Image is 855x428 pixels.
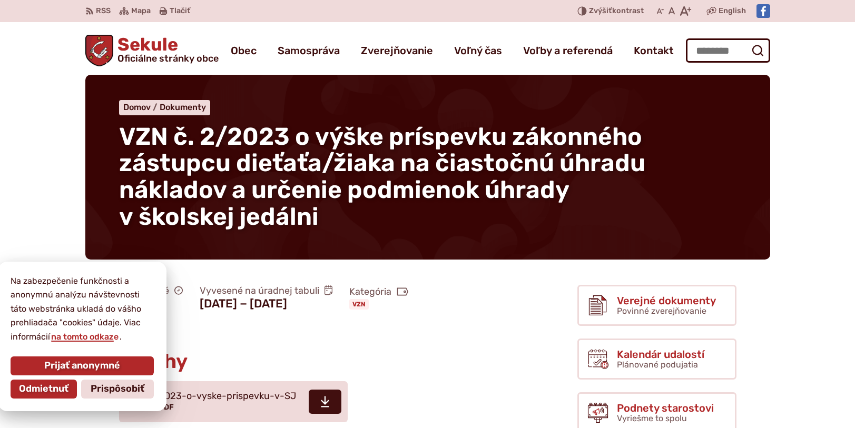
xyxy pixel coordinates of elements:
[617,413,687,423] span: Vyriešme to spolu
[117,54,219,63] span: Oficiálne stránky obce
[85,35,219,66] a: Logo Sekule, prejsť na domovskú stránku.
[38,383,87,395] span: Odmietnuť
[96,5,111,17] span: RSS
[63,360,139,372] span: Prijať anonymné
[589,6,612,15] span: Zvýšiť
[123,102,160,112] a: Domov
[361,36,433,65] a: Zverejňovanie
[716,5,748,17] a: English
[85,35,114,66] img: Prejsť na domovskú stránku
[719,5,746,17] span: English
[577,285,736,326] a: Verejné dokumenty Povinné zverejňovanie
[30,380,96,399] button: Odmietnuť
[617,402,714,414] span: Podnety starostovi
[119,122,645,231] span: VZN č. 2/2023 o výške príspevku zákonného zástupcu dieťaťa/žiaka na čiastočnú úhradu nákladov a u...
[170,7,190,16] span: Tlačiť
[110,383,163,395] span: Prispôsobiť
[200,285,333,297] span: Vyvesené na úradnej tabuli
[113,36,219,63] span: Sekule
[454,36,502,65] a: Voľný čas
[123,102,151,112] span: Domov
[577,339,736,380] a: Kalendár udalostí Plánované podujatia
[349,299,369,310] a: VZN
[617,360,698,370] span: Plánované podujatia
[231,36,257,65] a: Obec
[125,391,296,402] span: VZN-2-2023-o-vyske-prispevku-v-SJ
[119,381,348,422] a: VZN-2-2023-o-vyske-prispevku-v-SJ 265 KB / PDF
[30,356,173,375] button: Prijať anonymné
[69,332,139,342] a: na tomto odkaze
[523,36,613,65] a: Voľby a referendá
[278,36,340,65] a: Samospráva
[617,349,704,360] span: Kalendár udalostí
[349,286,408,298] span: Kategória
[634,36,674,65] a: Kontakt
[589,7,644,16] span: kontrast
[131,5,151,17] span: Mapa
[200,297,333,311] figcaption: [DATE] − [DATE]
[756,4,770,18] img: Prejsť na Facebook stránku
[160,102,206,112] a: Dokumenty
[30,274,173,344] p: Na zabezpečenie funkčnosti a anonymnú analýzu návštevnosti táto webstránka ukladá do vášho prehli...
[617,306,706,316] span: Povinné zverejňovanie
[617,295,716,306] span: Verejné dokumenty
[100,380,173,399] button: Prispôsobiť
[119,351,493,373] h2: Prílohy
[125,403,174,412] span: 265 KB / PDF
